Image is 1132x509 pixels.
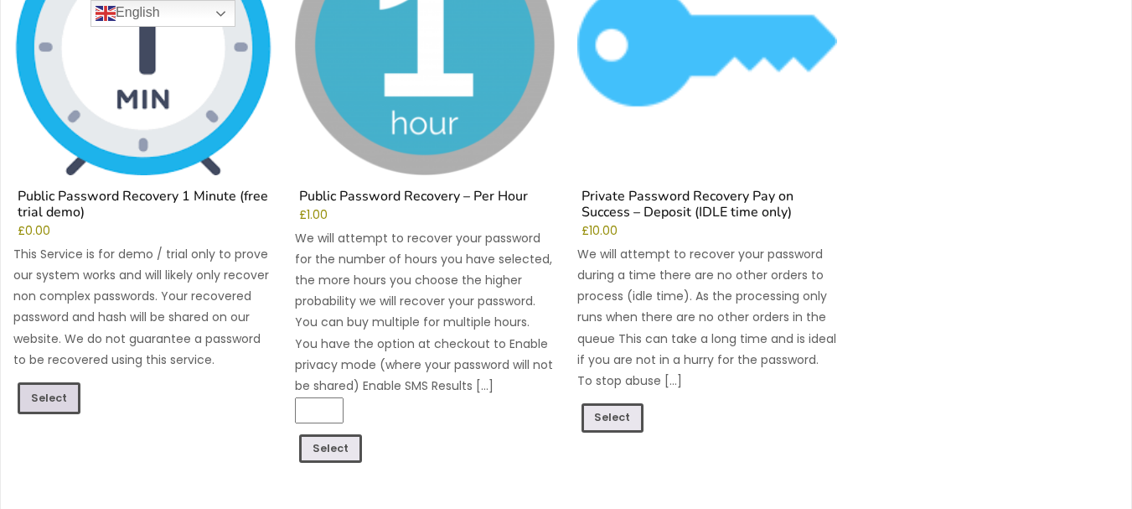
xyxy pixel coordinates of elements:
[577,189,837,225] h2: Private Password Recovery Pay on Success – Deposit (IDLE time only)
[299,207,328,223] bdi: 1.00
[299,207,307,223] span: £
[582,223,618,239] bdi: 10.00
[13,244,273,371] p: This Service is for demo / trial only to prove our system works and will likely only recover non ...
[18,223,50,239] bdi: 0.00
[18,223,25,239] span: £
[299,434,362,464] a: Add to cart: “Public Password Recovery - Per Hour”
[582,223,589,239] span: £
[582,403,644,433] a: Add to cart: “Private Password Recovery Pay on Success - Deposit (IDLE time only)”
[295,189,555,209] h2: Public Password Recovery – Per Hour
[13,189,273,225] h2: Public Password Recovery 1 Minute (free trial demo)
[18,382,80,414] a: Read more about “Public Password Recovery 1 Minute (free trial demo)”
[96,3,116,23] img: en
[295,397,344,423] input: Product quantity
[295,228,555,397] p: We will attempt to recover your password for the number of hours you have selected, the more hour...
[577,244,837,392] p: We will attempt to recover your password during a time there are no other orders to process (idle...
